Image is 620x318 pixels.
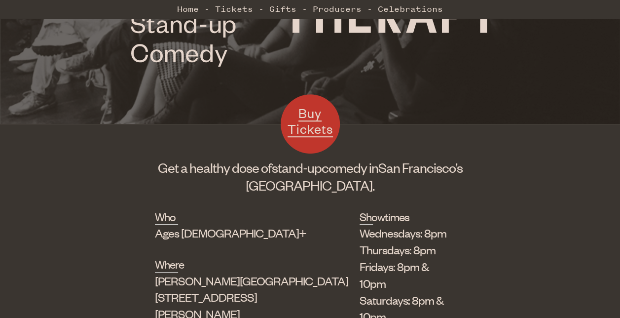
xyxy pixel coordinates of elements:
[155,256,178,272] h2: Where
[155,273,348,288] span: [PERSON_NAME][GEOGRAPHIC_DATA]
[155,159,465,194] h1: Get a healthy dose of comedy in
[155,209,178,225] h2: Who
[378,159,463,176] span: San Francisco’s
[281,94,340,154] a: Buy Tickets
[360,258,450,292] li: Fridays: 8pm & 10pm
[272,159,322,176] span: stand-up
[360,225,450,241] li: Wednesdays: 8pm
[155,225,310,241] div: Ages [DEMOGRAPHIC_DATA]+
[288,105,333,137] span: Buy Tickets
[360,209,373,225] h2: Showtimes
[246,177,374,194] span: [GEOGRAPHIC_DATA].
[360,241,450,258] li: Thursdays: 8pm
